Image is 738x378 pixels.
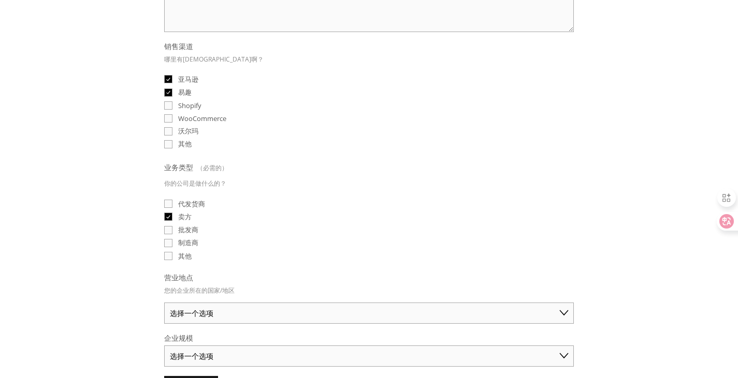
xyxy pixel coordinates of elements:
input: 代发货商 [164,200,172,208]
font: WooCommerce [178,114,226,123]
font: 哪里有[DEMOGRAPHIC_DATA]啊？ [164,55,264,64]
input: 批发商 [164,226,172,234]
font: 您的企业所在的国家/地区 [164,286,235,295]
font: Shopify [178,101,201,110]
font: 销售渠道 [164,41,193,51]
input: 其他 [164,252,172,260]
input: 制造商 [164,239,172,247]
font: 企业规模 [164,333,193,343]
input: 卖方 [164,213,172,221]
select: 企业规模 [164,345,574,367]
font: 业务类型 [164,162,193,172]
font: 其他 [178,251,192,261]
select: 营业地点 [164,303,574,324]
font: 其他 [178,139,192,148]
font: 营业地点 [164,273,193,282]
input: Shopify [164,101,172,110]
font: 制造商 [178,238,198,247]
font: 易趣 [178,87,192,97]
input: 亚马逊 [164,75,172,83]
font: 代发货商 [178,199,205,208]
font: 批发商 [178,225,198,234]
input: WooCommerce [164,114,172,123]
font: 你的公司是做什么的？ [164,179,226,188]
input: 沃尔玛 [164,127,172,135]
font: 卖方 [178,212,192,221]
font: （必需的） [197,163,228,172]
input: 易趣 [164,88,172,97]
input: 其他 [164,140,172,148]
font: 亚马逊 [178,74,198,84]
font: 沃尔玛 [178,126,198,135]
